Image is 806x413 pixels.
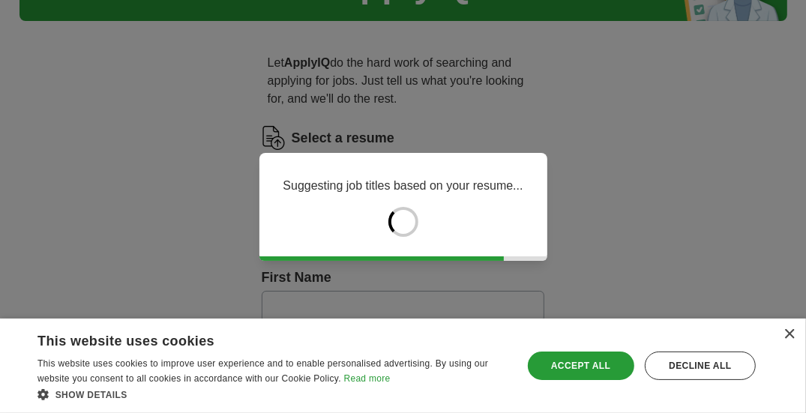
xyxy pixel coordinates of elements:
span: Show details [55,390,127,400]
p: Suggesting job titles based on your resume... [283,177,523,195]
div: Accept all [528,352,634,380]
span: This website uses cookies to improve user experience and to enable personalised advertising. By u... [37,358,488,384]
div: Show details [37,387,508,402]
div: This website uses cookies [37,328,470,350]
div: Close [784,329,795,340]
div: Decline all [645,352,756,380]
a: Read more, opens a new window [344,373,391,384]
